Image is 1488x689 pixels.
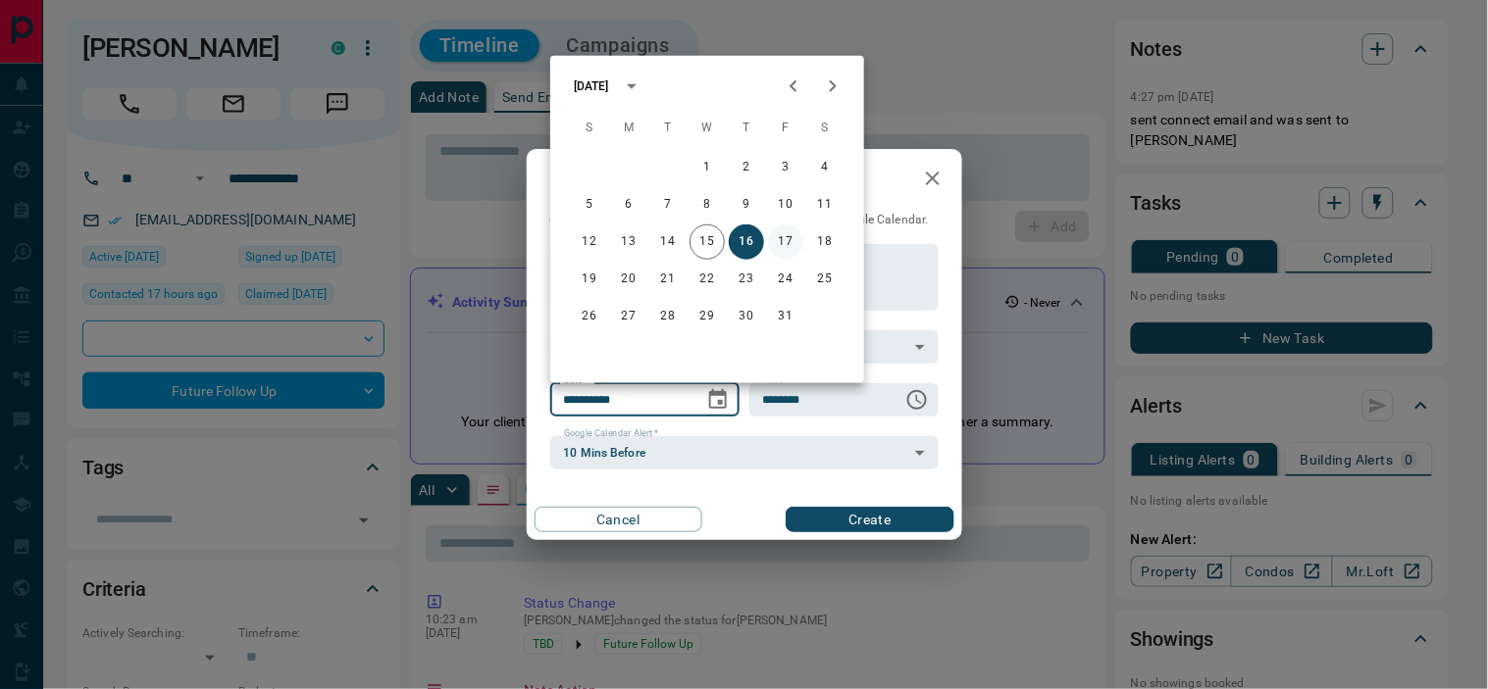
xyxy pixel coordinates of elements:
[768,299,803,334] button: 31
[572,187,607,222] button: 5
[611,299,646,334] button: 27
[572,224,607,260] button: 12
[611,187,646,222] button: 6
[564,374,589,387] label: Date
[572,109,607,148] span: Sunday
[690,262,725,297] button: 22
[807,109,843,148] span: Saturday
[807,187,843,222] button: 11
[768,150,803,185] button: 3
[650,262,686,297] button: 21
[807,262,843,297] button: 25
[690,187,725,222] button: 8
[650,109,686,148] span: Tuesday
[768,187,803,222] button: 10
[572,262,607,297] button: 19
[690,150,725,185] button: 1
[550,436,939,469] div: 10 Mins Before
[768,109,803,148] span: Friday
[763,374,789,387] label: Time
[698,380,738,419] button: Choose date, selected date is Oct 16, 2025
[615,70,648,103] button: calendar view is open, switch to year view
[729,187,764,222] button: 9
[729,224,764,260] button: 16
[650,299,686,334] button: 28
[611,109,646,148] span: Monday
[813,67,852,106] button: Next month
[527,149,660,212] h2: New Task
[690,299,725,334] button: 29
[611,262,646,297] button: 20
[729,262,764,297] button: 23
[690,109,725,148] span: Wednesday
[650,224,686,260] button: 14
[786,507,953,532] button: Create
[898,380,937,419] button: Choose time, selected time is 6:00 AM
[729,109,764,148] span: Thursday
[729,150,764,185] button: 2
[650,187,686,222] button: 7
[807,224,843,260] button: 18
[768,262,803,297] button: 24
[564,427,658,440] label: Google Calendar Alert
[535,507,702,532] button: Cancel
[572,299,607,334] button: 26
[729,299,764,334] button: 30
[574,77,609,95] div: [DATE]
[807,150,843,185] button: 4
[768,224,803,260] button: 17
[690,224,725,260] button: 15
[611,224,646,260] button: 13
[774,67,813,106] button: Previous month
